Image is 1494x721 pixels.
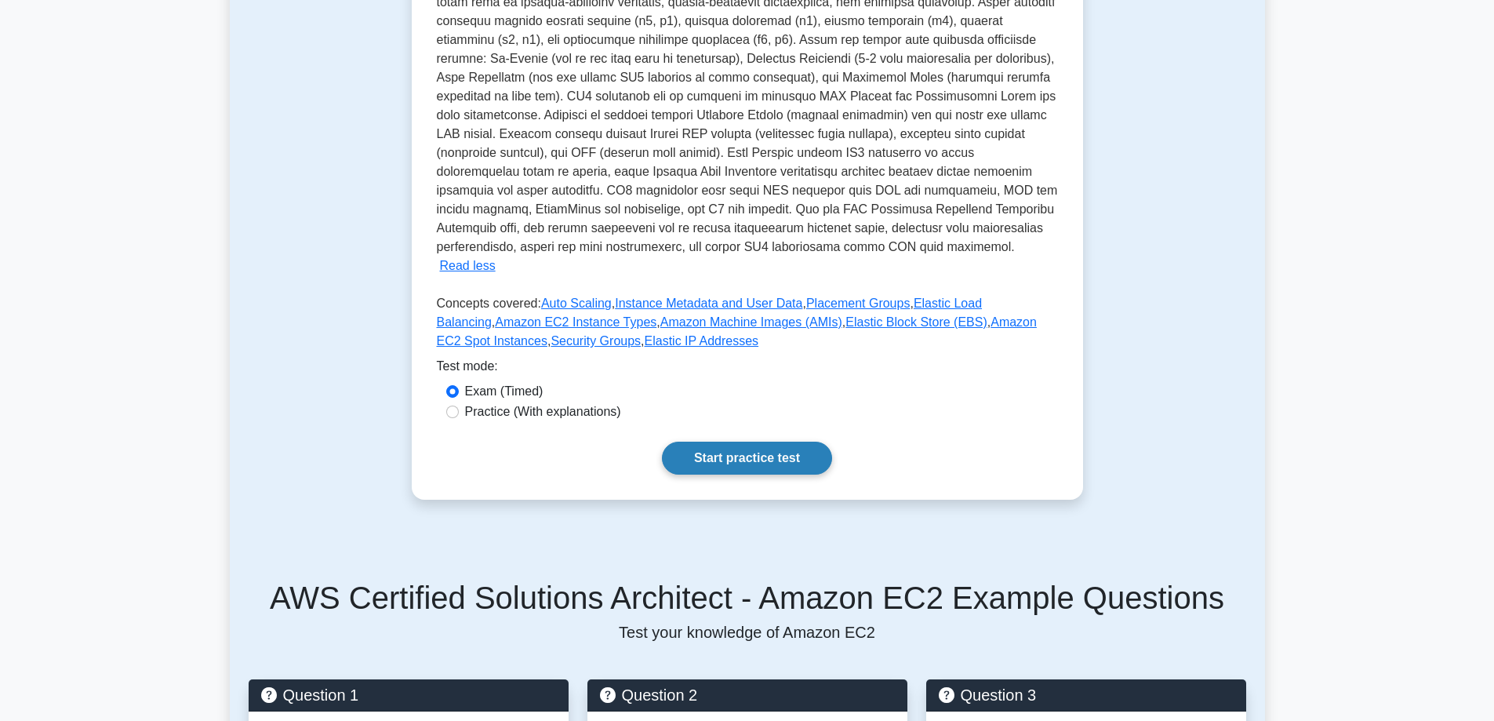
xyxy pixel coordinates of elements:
[440,257,496,275] button: Read less
[845,315,987,329] a: Elastic Block Store (EBS)
[551,334,641,348] a: Security Groups
[437,357,1058,382] div: Test mode:
[939,686,1234,705] h5: Question 3
[249,579,1246,617] h5: AWS Certified Solutions Architect - Amazon EC2 Example Questions
[645,334,759,348] a: Elastic IP Addresses
[600,686,895,705] h5: Question 2
[495,315,656,329] a: Amazon EC2 Instance Types
[249,623,1246,642] p: Test your knowledge of Amazon EC2
[437,294,1058,357] p: Concepts covered: , , , , , , , , ,
[541,297,612,310] a: Auto Scaling
[615,297,802,310] a: Instance Metadata and User Data
[465,382,543,401] label: Exam (Timed)
[261,686,556,705] h5: Question 1
[660,315,842,329] a: Amazon Machine Images (AMIs)
[465,402,621,421] label: Practice (With explanations)
[662,442,832,475] a: Start practice test
[806,297,911,310] a: Placement Groups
